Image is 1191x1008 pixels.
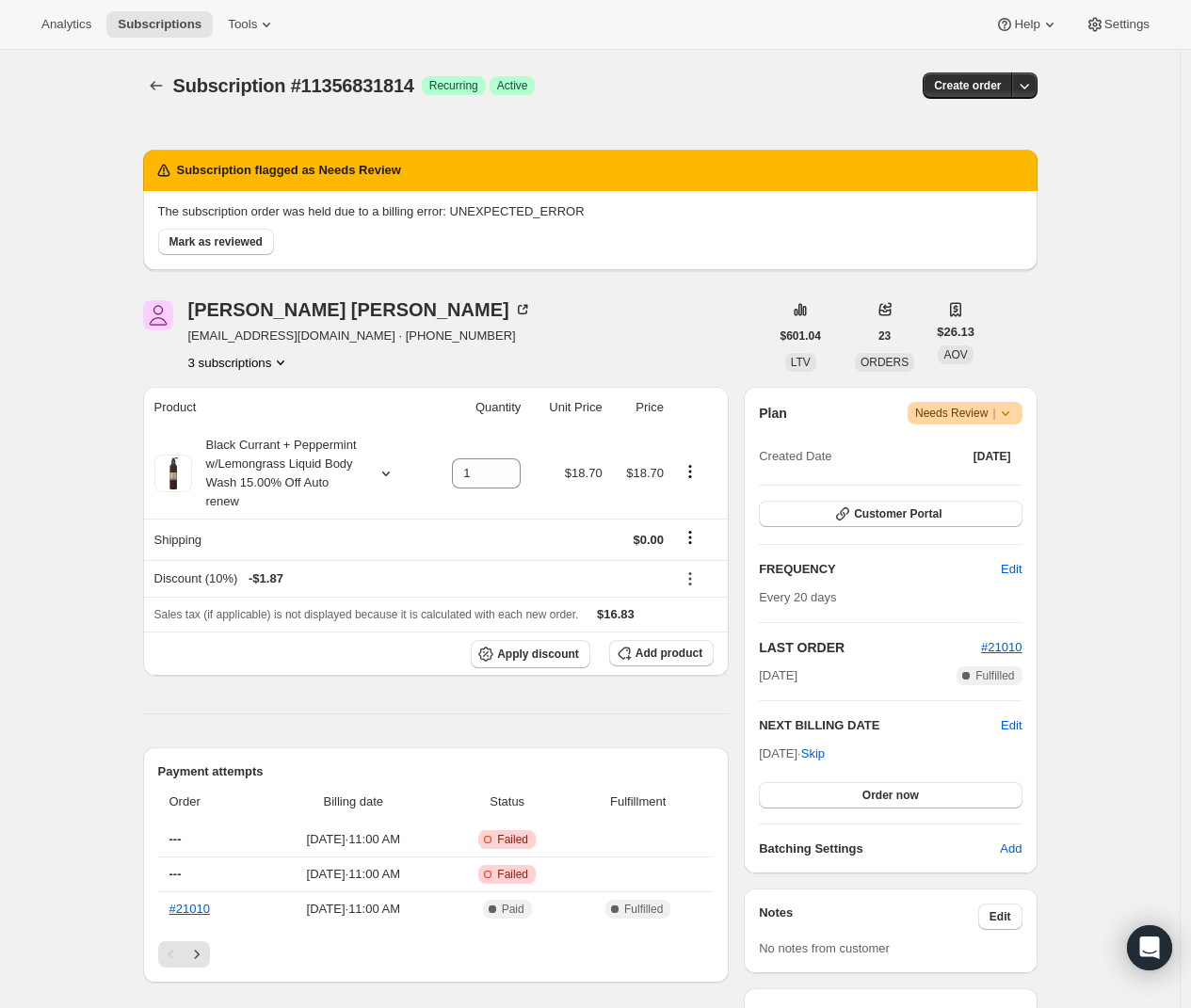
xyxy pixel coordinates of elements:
[981,640,1022,654] a: #21010
[249,569,283,588] span: - $1.87
[30,11,103,38] button: Analytics
[426,387,526,428] th: Quantity
[923,72,1012,99] button: Create order
[154,455,192,492] img: product img
[861,356,909,369] span: ORDERS
[975,668,1014,683] span: Fulfilled
[862,788,919,803] span: Order now
[143,300,173,330] span: Kelsey Rupert
[981,638,1022,657] button: #21010
[452,792,562,811] span: Status
[169,867,182,881] span: ---
[759,590,836,604] span: Every 20 days
[266,792,441,811] span: Billing date
[154,608,579,621] span: Sales tax (if applicable) is not displayed because it is calculated with each new order.
[169,832,182,846] span: ---
[1014,17,1039,32] span: Help
[143,72,169,99] button: Subscriptions
[502,902,524,917] span: Paid
[759,666,797,685] span: [DATE]
[867,323,902,349] button: 23
[791,356,811,369] span: LTV
[759,404,787,423] h2: Plan
[154,569,664,588] div: Discount (10%)
[801,744,825,763] span: Skip
[158,229,274,255] button: Mark as reviewed
[990,554,1033,584] button: Edit
[1074,11,1161,38] button: Settings
[633,533,664,547] span: $0.00
[158,941,715,968] nav: Pagination
[915,404,1015,423] span: Needs Review
[188,300,532,319] div: [PERSON_NAME] [PERSON_NAME]
[429,78,478,93] span: Recurring
[1127,925,1172,970] div: Open Intercom Messenger
[608,387,669,428] th: Price
[266,900,441,919] span: [DATE] · 11:00 AM
[497,78,528,93] span: Active
[759,447,831,466] span: Created Date
[188,327,532,345] span: [EMAIL_ADDRESS][DOMAIN_NAME] · [PHONE_NUMBER]
[173,75,414,96] span: Subscription #11356831814
[1000,840,1022,858] span: Add
[974,449,1011,464] span: [DATE]
[143,519,427,560] th: Shipping
[497,647,579,662] span: Apply discount
[1001,716,1022,735] button: Edit
[759,840,1000,858] h6: Batching Settings
[609,640,714,666] button: Add product
[158,762,715,781] h2: Payment attempts
[158,202,1022,221] p: The subscription order was held due to a billing error: UNEXPECTED_ERROR
[636,646,702,661] span: Add product
[184,941,210,968] button: Next
[266,830,441,849] span: [DATE] · 11:00 AM
[626,466,664,480] span: $18.70
[675,527,705,548] button: Shipping actions
[106,11,213,38] button: Subscriptions
[169,234,263,249] span: Mark as reviewed
[759,716,1001,735] h2: NEXT BILLING DATE
[989,834,1033,864] button: Add
[573,792,702,811] span: Fulfillment
[565,466,603,480] span: $18.70
[781,328,821,344] span: $601.04
[158,781,261,823] th: Order
[878,328,891,344] span: 23
[992,406,995,421] span: |
[169,902,210,916] a: #21010
[790,739,836,769] button: Skip
[978,904,1022,930] button: Edit
[934,78,1001,93] span: Create order
[1001,560,1022,579] span: Edit
[759,904,978,930] h3: Notes
[769,323,832,349] button: $601.04
[266,865,441,884] span: [DATE] · 11:00 AM
[192,436,362,511] div: Black Currant + Peppermint w/Lemongrass Liquid Body Wash 15.00% Off Auto renew
[41,17,91,32] span: Analytics
[497,867,528,882] span: Failed
[759,746,825,760] span: [DATE] ·
[228,17,257,32] span: Tools
[497,832,528,847] span: Failed
[526,387,607,428] th: Unit Price
[759,941,890,955] span: No notes from customer
[177,161,401,180] h2: Subscription flagged as Needs Review
[471,640,590,668] button: Apply discount
[759,560,1001,579] h2: FREQUENCY
[118,17,201,32] span: Subscriptions
[188,353,291,372] button: Product actions
[597,607,635,621] span: $16.83
[990,909,1011,924] span: Edit
[854,506,942,521] span: Customer Portal
[759,501,1022,527] button: Customer Portal
[943,348,967,361] span: AOV
[143,387,427,428] th: Product
[984,11,1070,38] button: Help
[217,11,287,38] button: Tools
[937,323,974,342] span: $26.13
[962,443,1022,470] button: [DATE]
[675,461,705,482] button: Product actions
[1104,17,1150,32] span: Settings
